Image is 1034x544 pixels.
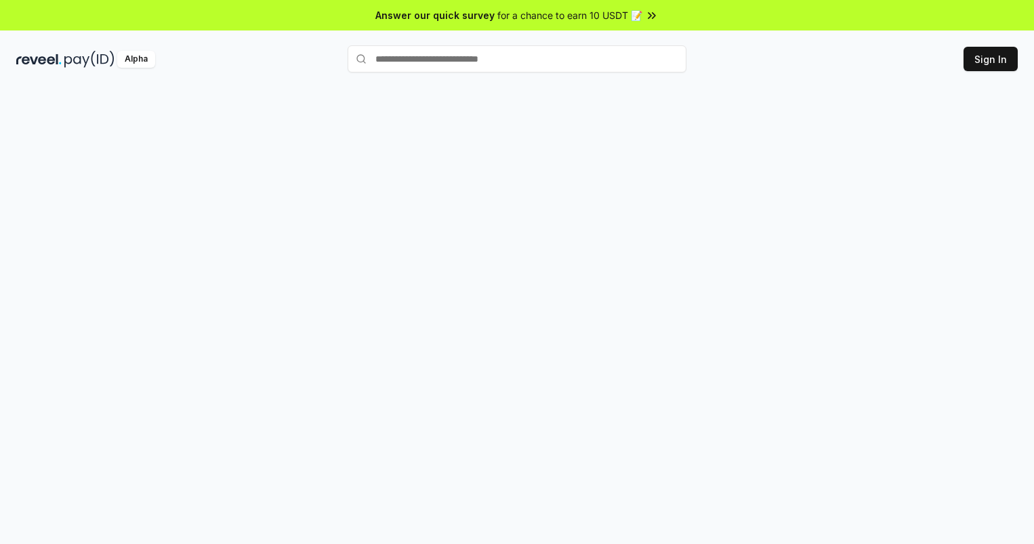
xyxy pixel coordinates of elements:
img: pay_id [64,51,115,68]
div: Alpha [117,51,155,68]
span: Answer our quick survey [375,8,495,22]
img: reveel_dark [16,51,62,68]
span: for a chance to earn 10 USDT 📝 [497,8,642,22]
button: Sign In [964,47,1018,71]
